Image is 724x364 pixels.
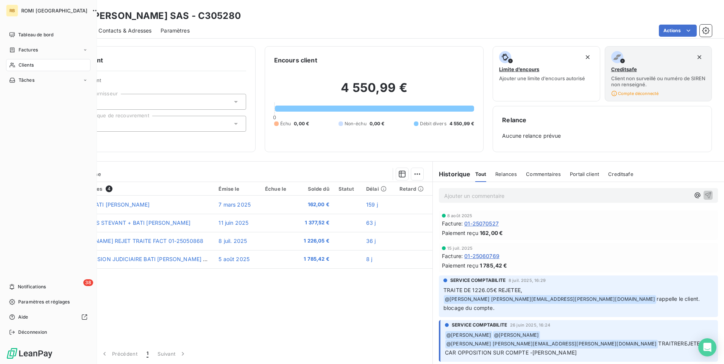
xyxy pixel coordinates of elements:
span: 5 août 2025 [218,256,250,262]
span: Débit divers [420,120,446,127]
div: Statut [339,186,357,192]
span: 159 j [366,201,378,208]
span: Ajouter une limite d’encours autorisé [499,75,585,81]
span: 0,00 € [370,120,385,127]
span: Client non surveillé ou numéro de SIREN non renseigné. [611,75,705,87]
img: Logo LeanPay [6,347,53,359]
span: 01-25070527 [464,219,499,227]
span: 11 juin 2025 [218,219,248,226]
a: Tableau de bord [6,29,90,41]
h3: BATI [PERSON_NAME] SAS - C305280 [67,9,241,23]
div: RB [6,5,18,17]
button: Limite d’encoursAjouter une limite d’encours autorisé [493,46,600,101]
span: SERVICE COMPTABILITE [452,322,507,328]
span: 38 [83,279,93,286]
span: @ [PERSON_NAME] [PERSON_NAME][EMAIL_ADDRESS][PERSON_NAME][DOMAIN_NAME] [444,295,656,304]
span: LCR IMPAYEE BATI [PERSON_NAME] [55,201,150,208]
span: Tout [475,171,487,177]
span: Creditsafe [608,171,633,177]
span: @ [PERSON_NAME] [445,331,492,340]
button: Précédent [96,346,142,362]
span: Creditsafe [611,66,637,72]
span: 162,00 € [300,201,329,208]
span: Notifications [18,283,46,290]
span: Propriétés Client [61,77,246,88]
div: Open Intercom Messenger [698,338,716,356]
span: Limite d’encours [499,66,539,72]
span: 8 j [366,256,372,262]
h6: Encours client [274,56,317,65]
span: 1 [147,350,148,358]
span: 01-25060769 [464,252,499,260]
a: Tâches [6,74,90,86]
button: Actions [659,25,697,37]
span: Factures [19,47,38,53]
a: Paramètres et réglages [6,296,90,308]
span: 162,00 € [480,229,503,237]
span: Contacts & Adresses [98,27,151,34]
span: Tâches [19,77,34,84]
button: 1 [142,346,153,362]
span: 15 juil. 2025 [447,246,473,250]
span: Clients [19,62,34,68]
span: Non-échu [345,120,367,127]
span: Paramètres [161,27,190,34]
span: rappelle le client. blocage du compte. [443,296,701,311]
span: 63 j [366,219,376,226]
span: 4 [106,185,112,192]
span: 8 août 2025 [447,213,473,218]
div: Pièces comptables [55,185,209,192]
span: @ [PERSON_NAME] [PERSON_NAME][EMAIL_ADDRESS][PERSON_NAME][DOMAIN_NAME] [445,340,658,348]
div: Émise le [218,186,256,192]
span: 1 785,42 € [480,261,507,269]
span: BATI [PERSON_NAME] REJET TRAITE FACT 01-25050868 [55,238,203,244]
h6: Informations client [46,56,246,65]
span: Échu [280,120,291,127]
div: Retard [399,186,428,192]
h6: Historique [433,170,471,179]
span: @ [PERSON_NAME] [493,331,540,340]
span: Relances [495,171,517,177]
span: Portail client [570,171,599,177]
span: 1 785,42 € [300,255,329,263]
div: Solde dû [300,186,329,192]
h6: Relance [502,115,702,124]
span: Déconnexion [18,329,47,336]
span: 36 j [366,238,376,244]
span: 0 [273,114,276,120]
span: SERVICE COMPTABILITE [450,277,506,284]
div: Échue le [265,186,290,192]
span: ROMI [GEOGRAPHIC_DATA] [21,8,87,14]
div: Délai [366,186,390,192]
span: 0,00 € [294,120,309,127]
span: 1 226,05 € [300,237,329,245]
span: EFFETS IMPAYES STEVANT + BATI [PERSON_NAME] [55,219,190,226]
span: Paiement reçu [442,229,478,237]
span: Commentaires [526,171,561,177]
span: 26 juin 2025, 16:24 [510,323,550,327]
span: 7 mars 2025 [218,201,251,208]
span: Facture : [442,252,463,260]
span: TRAITE DE 1226.05€ REJETEE, [443,287,522,293]
span: Tableau de bord [18,31,53,38]
span: Compte déconnecté [611,90,658,96]
button: Suivant [153,346,191,362]
a: Aide [6,311,90,323]
span: 1 377,52 € [300,219,329,227]
button: CreditsafeClient non surveillé ou numéro de SIREN non renseigné.Compte déconnecté [605,46,712,101]
span: REJET LCR DECISION JUDICIAIRE BATI [PERSON_NAME] 01-25060769 [55,256,238,262]
span: Paiement reçu [442,261,478,269]
span: 4 550,99 € [449,120,474,127]
span: Facture : [442,219,463,227]
span: Paramètres et réglages [18,299,70,305]
span: 8 juil. 2025 [218,238,247,244]
a: Clients [6,59,90,71]
a: Factures [6,44,90,56]
span: Aucune relance prévue [502,132,702,140]
span: Aide [18,314,28,320]
h2: 4 550,99 € [274,80,474,103]
span: 8 juil. 2025, 16:29 [509,278,546,283]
